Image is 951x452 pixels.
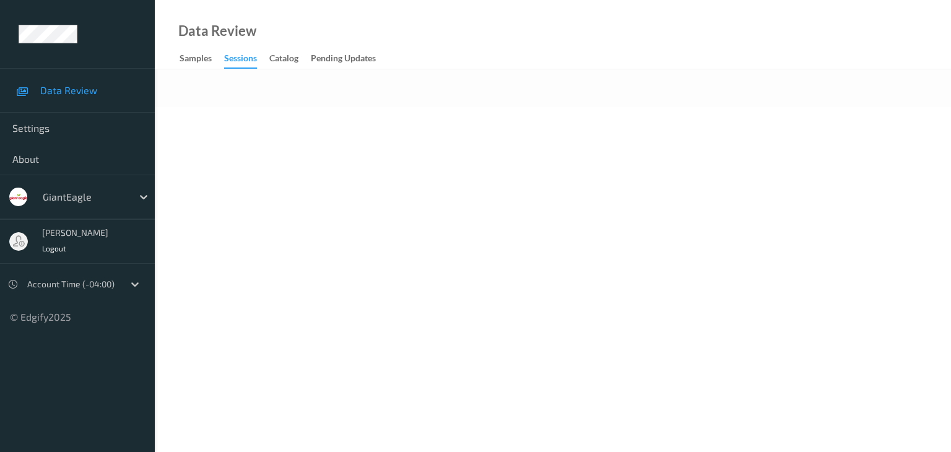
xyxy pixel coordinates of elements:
[180,50,224,67] a: Samples
[311,52,376,67] div: Pending Updates
[224,50,269,69] a: Sessions
[178,25,256,37] div: Data Review
[269,52,298,67] div: Catalog
[180,52,212,67] div: Samples
[269,50,311,67] a: Catalog
[311,50,388,67] a: Pending Updates
[224,52,257,69] div: Sessions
